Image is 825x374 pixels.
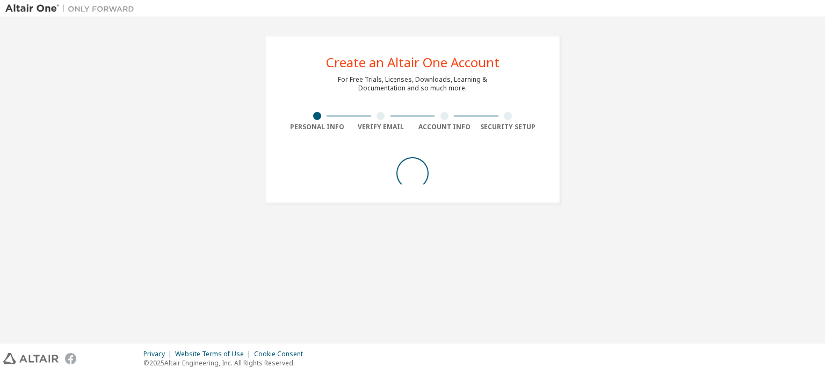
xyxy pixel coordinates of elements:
div: Privacy [143,350,175,358]
div: Personal Info [285,123,349,131]
img: altair_logo.svg [3,353,59,364]
div: Website Terms of Use [175,350,254,358]
img: Altair One [5,3,140,14]
div: Cookie Consent [254,350,309,358]
div: Verify Email [349,123,413,131]
p: © 2025 Altair Engineering, Inc. All Rights Reserved. [143,358,309,368]
div: Account Info [412,123,476,131]
div: Security Setup [476,123,540,131]
div: Create an Altair One Account [326,56,500,69]
div: For Free Trials, Licenses, Downloads, Learning & Documentation and so much more. [338,75,487,93]
img: facebook.svg [65,353,76,364]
